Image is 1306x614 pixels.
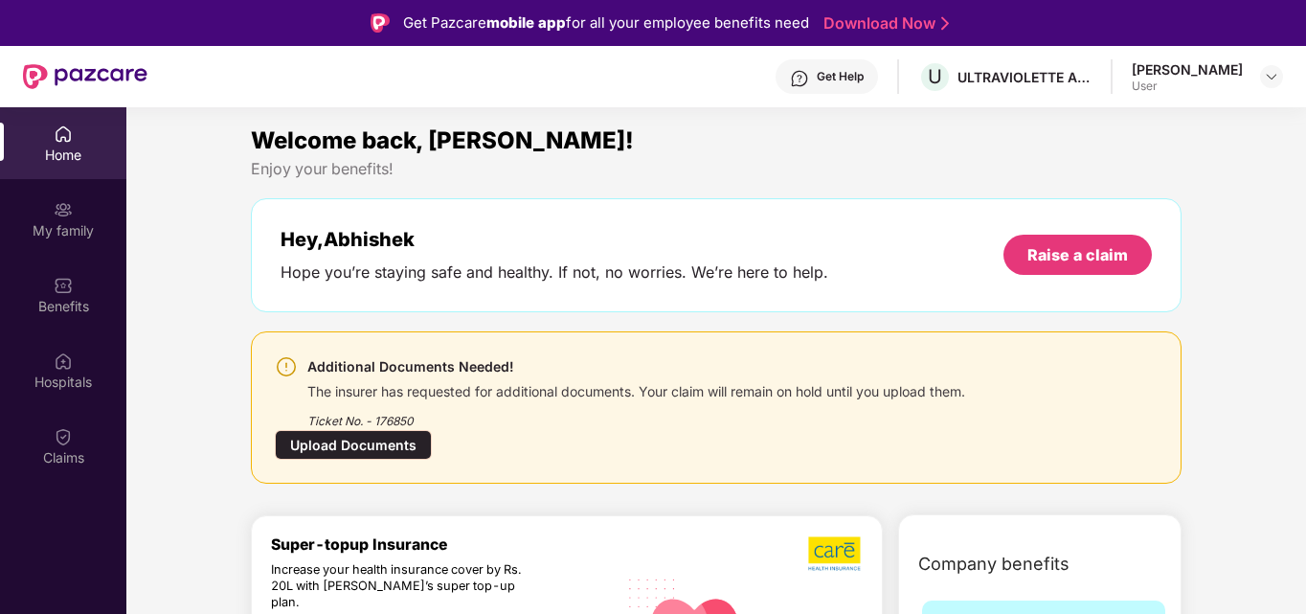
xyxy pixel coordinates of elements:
[54,427,73,446] img: svg+xml;base64,PHN2ZyBpZD0iQ2xhaW0iIHhtbG5zPSJodHRwOi8vd3d3LnczLm9yZy8yMDAwL3N2ZyIgd2lkdGg9IjIwIi...
[817,69,864,84] div: Get Help
[307,378,965,400] div: The insurer has requested for additional documents. Your claim will remain on hold until you uplo...
[790,69,809,88] img: svg+xml;base64,PHN2ZyBpZD0iSGVscC0zMngzMiIgeG1sbnM9Imh0dHA6Ly93d3cudzMub3JnLzIwMDAvc3ZnIiB3aWR0aD...
[307,355,965,378] div: Additional Documents Needed!
[403,11,809,34] div: Get Pazcare for all your employee benefits need
[281,262,828,283] div: Hope you’re staying safe and healthy. If not, no worries. We’re here to help.
[271,535,617,554] div: Super-topup Insurance
[1132,60,1243,79] div: [PERSON_NAME]
[54,125,73,144] img: svg+xml;base64,PHN2ZyBpZD0iSG9tZSIgeG1sbnM9Imh0dHA6Ly93d3cudzMub3JnLzIwMDAvc3ZnIiB3aWR0aD0iMjAiIG...
[1264,69,1279,84] img: svg+xml;base64,PHN2ZyBpZD0iRHJvcGRvd24tMzJ4MzIiIHhtbG5zPSJodHRwOi8vd3d3LnczLm9yZy8yMDAwL3N2ZyIgd2...
[54,276,73,295] img: svg+xml;base64,PHN2ZyBpZD0iQmVuZWZpdHMiIHhtbG5zPSJodHRwOi8vd3d3LnczLm9yZy8yMDAwL3N2ZyIgd2lkdGg9Ij...
[251,126,634,154] span: Welcome back, [PERSON_NAME]!
[918,551,1070,578] span: Company benefits
[486,13,566,32] strong: mobile app
[1027,244,1128,265] div: Raise a claim
[307,400,965,430] div: Ticket No. - 176850
[54,352,73,371] img: svg+xml;base64,PHN2ZyBpZD0iSG9zcGl0YWxzIiB4bWxucz0iaHR0cDovL3d3dy53My5vcmcvMjAwMC9zdmciIHdpZHRoPS...
[271,562,533,611] div: Increase your health insurance cover by Rs. 20L with [PERSON_NAME]’s super top-up plan.
[928,65,942,88] span: U
[275,355,298,378] img: svg+xml;base64,PHN2ZyBpZD0iV2FybmluZ18tXzI0eDI0IiBkYXRhLW5hbWU9Ildhcm5pbmcgLSAyNHgyNCIgeG1sbnM9Im...
[957,68,1092,86] div: ULTRAVIOLETTE AUTOMOTIVE PRIVATE LIMITED
[23,64,147,89] img: New Pazcare Logo
[275,430,432,460] div: Upload Documents
[54,200,73,219] img: svg+xml;base64,PHN2ZyB3aWR0aD0iMjAiIGhlaWdodD0iMjAiIHZpZXdCb3g9IjAgMCAyMCAyMCIgZmlsbD0ibm9uZSIgeG...
[941,13,949,34] img: Stroke
[371,13,390,33] img: Logo
[251,159,1182,179] div: Enjoy your benefits!
[808,535,863,572] img: b5dec4f62d2307b9de63beb79f102df3.png
[281,228,828,251] div: Hey, Abhishek
[823,13,943,34] a: Download Now
[1132,79,1243,94] div: User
